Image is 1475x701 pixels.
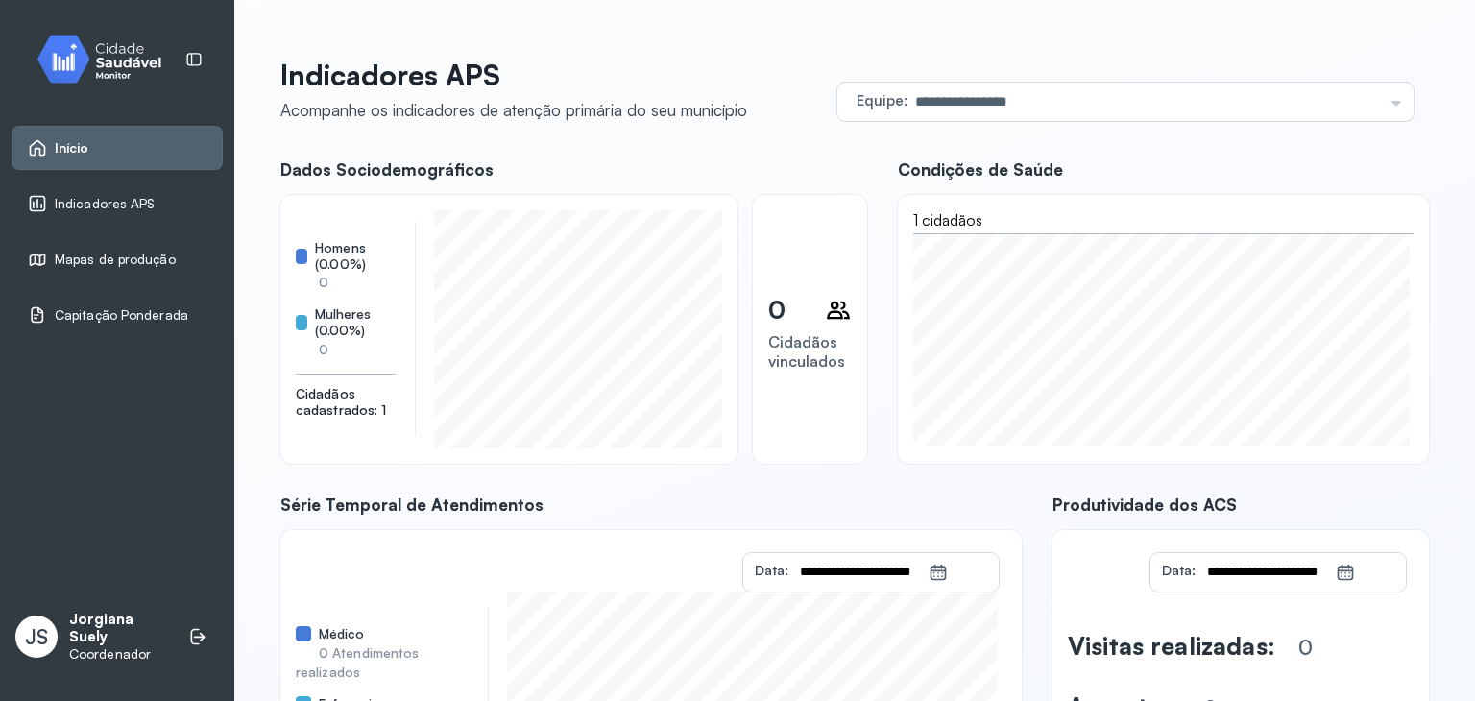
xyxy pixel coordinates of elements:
span: Mapas de produção [55,252,176,268]
a: Indicadores APS [28,194,206,213]
span: Capitação Ponderada [55,307,188,324]
span: Visitas realizadas: [1068,631,1275,661]
span: Homens (0.00%) [315,240,395,273]
span: 0 [319,341,328,357]
span: Cidadãos vinculados [768,332,845,371]
a: Capitação Ponderada [28,305,206,325]
img: monitor.svg [20,31,193,87]
span: Indicadores APS [55,196,156,212]
a: Início [28,138,206,157]
div: Acompanhe os indicadores de atenção primária do seu município [280,100,747,120]
p: 0 [768,295,786,325]
span: 0 [319,274,328,290]
span: Médico [319,626,365,642]
p: Coordenador [69,646,169,663]
span: Data: [755,562,788,578]
span: JS [25,624,48,649]
span: Condições de Saúde [898,159,1429,180]
span: Série Temporal de Atendimentos [280,495,1022,515]
span: Dados Sociodemográficos [280,159,867,180]
span: 1 cidadãos [913,210,982,230]
p: Indicadores APS [280,58,747,92]
span: Produtividade dos ACS [1052,495,1429,515]
span: Mulheres (0.00%) [315,306,396,339]
a: Mapas de produção [28,250,206,269]
span: 0 [1298,635,1313,660]
span: Data: [1162,562,1196,578]
p: Jorgiana Suely [69,611,169,647]
span: Início [55,140,89,157]
span: Cidadãos cadastrados: 1 [296,386,396,419]
span: 0 Atendimentos realizados [296,644,419,680]
span: Equipe [857,91,904,109]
